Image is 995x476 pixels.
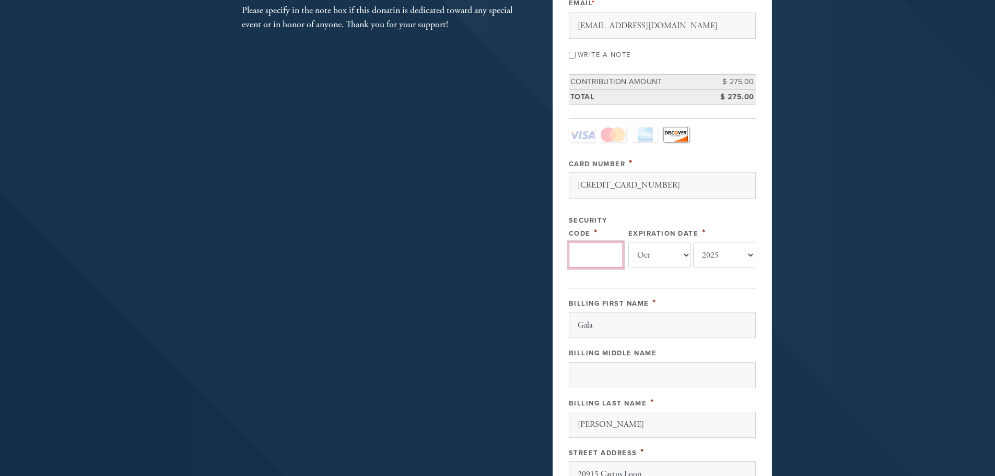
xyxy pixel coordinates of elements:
label: Card Number [569,160,626,168]
div: Please specify in the note box if this donatin is dedicated toward any special event or in honor ... [242,3,519,31]
a: Discover [663,126,689,142]
label: Billing Last Name [569,399,647,408]
td: $ 275.00 [709,75,756,90]
label: Write a note [578,51,631,59]
label: Security Code [569,216,607,238]
label: Expiration Date [628,229,699,238]
span: This field is required. [640,446,645,458]
span: This field is required. [702,227,706,238]
span: This field is required. [650,397,654,408]
td: Total [569,89,709,105]
a: Amex [631,126,658,142]
td: Contribution Amount [569,75,709,90]
select: Expiration Date year [693,242,756,268]
a: MasterCard [600,126,626,142]
a: Visa [569,126,595,142]
span: This field is required. [652,297,657,308]
span: This field is required. [629,157,633,169]
label: Billing Middle Name [569,349,657,357]
td: $ 275.00 [709,89,756,105]
select: Expiration Date month [628,242,691,268]
label: Street Address [569,449,637,457]
span: This field is required. [594,227,598,238]
label: Billing First Name [569,299,649,308]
